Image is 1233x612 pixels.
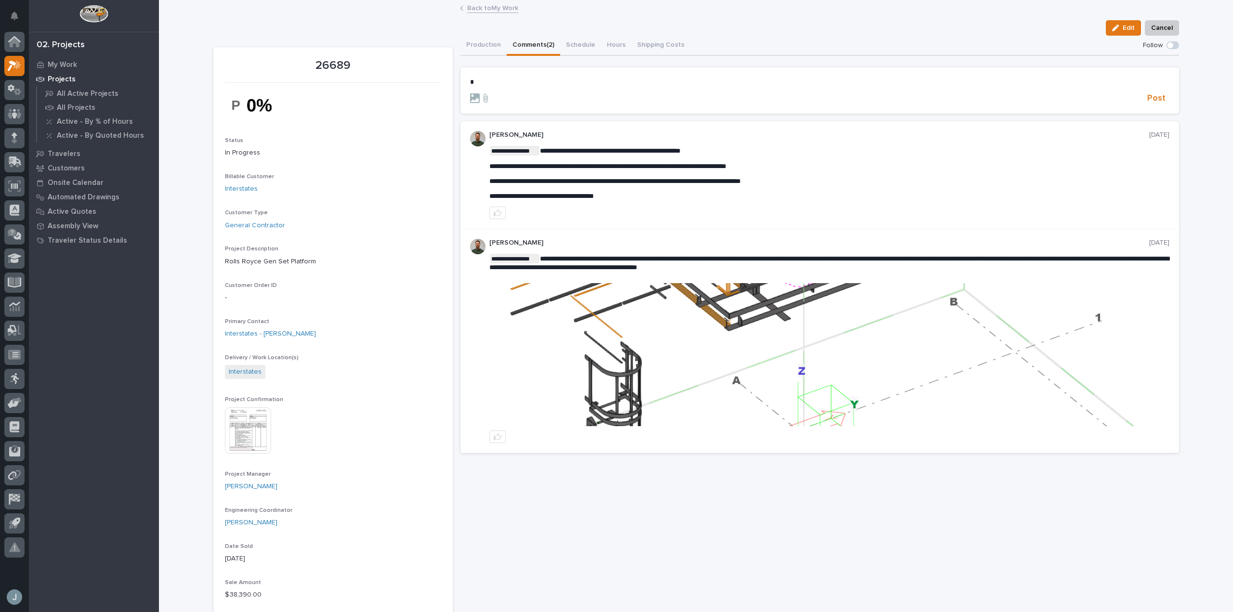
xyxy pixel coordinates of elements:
[225,397,283,403] span: Project Confirmation
[507,36,560,56] button: Comments (2)
[37,101,159,114] a: All Projects
[225,482,277,492] a: [PERSON_NAME]
[225,138,243,143] span: Status
[1149,239,1169,247] p: [DATE]
[48,61,77,69] p: My Work
[225,508,292,513] span: Engineering Coordinator
[29,57,159,72] a: My Work
[631,36,690,56] button: Shipping Costs
[560,36,601,56] button: Schedule
[4,6,25,26] button: Notifications
[29,72,159,86] a: Projects
[48,222,98,231] p: Assembly View
[48,179,104,187] p: Onsite Calendar
[225,355,299,361] span: Delivery / Work Location(s)
[37,129,159,142] a: Active - By Quoted Hours
[48,75,76,84] p: Projects
[225,518,277,528] a: [PERSON_NAME]
[225,174,274,180] span: Billable Customer
[48,236,127,245] p: Traveler Status Details
[48,208,96,216] p: Active Quotes
[225,319,269,325] span: Primary Contact
[1149,131,1169,139] p: [DATE]
[1151,22,1173,34] span: Cancel
[48,164,85,173] p: Customers
[1106,20,1141,36] button: Edit
[225,283,277,288] span: Customer Order ID
[1123,24,1135,32] span: Edit
[225,590,441,600] p: $ 38,390.00
[470,131,485,146] img: AATXAJw4slNr5ea0WduZQVIpKGhdapBAGQ9xVsOeEvl5=s96-c
[225,544,253,549] span: Date Sold
[29,233,159,247] a: Traveler Status Details
[1145,20,1179,36] button: Cancel
[48,150,80,158] p: Travelers
[601,36,631,56] button: Hours
[470,239,485,254] img: AATXAJw4slNr5ea0WduZQVIpKGhdapBAGQ9xVsOeEvl5=s96-c
[489,207,506,219] button: like this post
[79,5,108,23] img: Workspace Logo
[57,104,95,112] p: All Projects
[225,329,316,339] a: Interstates - [PERSON_NAME]
[225,89,297,122] img: g2nCVz1uR8nX79p7fiK6DyTyX6doBd9siqpWts0nIXQ
[489,239,1149,247] p: [PERSON_NAME]
[29,175,159,190] a: Onsite Calendar
[57,117,133,126] p: Active - By % of Hours
[229,367,262,377] a: Interstates
[225,554,441,564] p: [DATE]
[467,2,518,13] a: Back toMy Work
[29,190,159,204] a: Automated Drawings
[57,131,144,140] p: Active - By Quoted Hours
[37,40,85,51] div: 02. Projects
[29,219,159,233] a: Assembly View
[225,148,441,158] p: In Progress
[225,246,278,252] span: Project Description
[225,293,441,303] p: -
[4,587,25,607] button: users-avatar
[29,146,159,161] a: Travelers
[225,257,441,267] p: Rolls Royce Gen Set Platform
[1143,93,1169,104] button: Post
[225,471,271,477] span: Project Manager
[489,131,1149,139] p: [PERSON_NAME]
[12,12,25,27] div: Notifications
[460,36,507,56] button: Production
[225,184,258,194] a: Interstates
[225,221,285,231] a: General Contractor
[1143,41,1163,50] p: Follow
[489,430,506,443] button: like this post
[225,210,268,216] span: Customer Type
[225,580,261,586] span: Sale Amount
[48,193,119,202] p: Automated Drawings
[29,161,159,175] a: Customers
[225,59,441,73] p: 26689
[37,115,159,128] a: Active - By % of Hours
[37,87,159,100] a: All Active Projects
[57,90,118,98] p: All Active Projects
[1147,93,1166,104] span: Post
[29,204,159,219] a: Active Quotes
